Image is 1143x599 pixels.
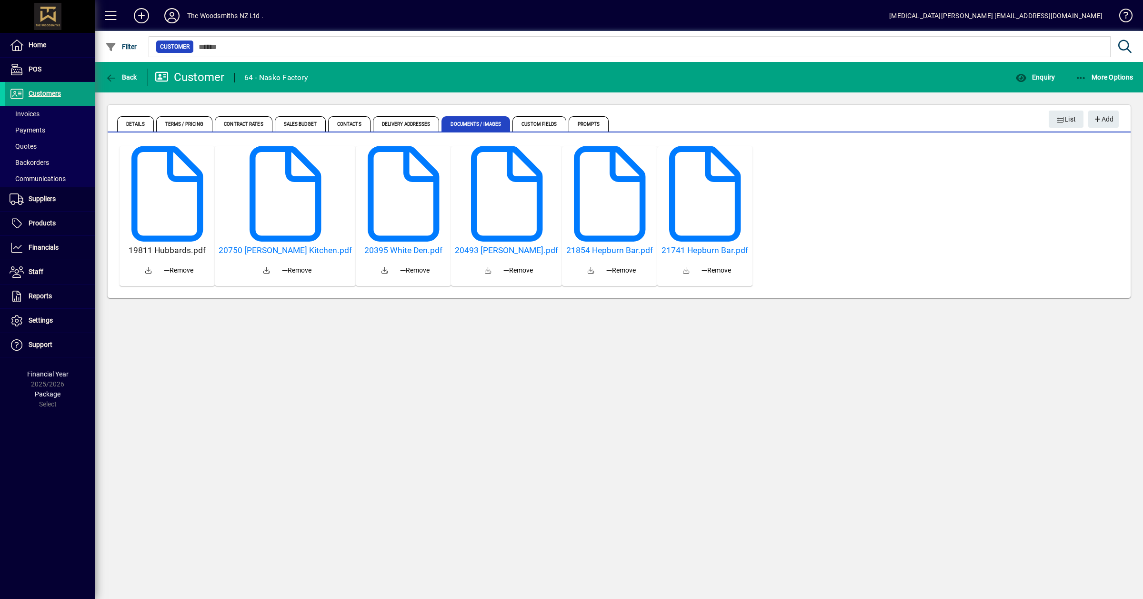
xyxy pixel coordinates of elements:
button: Back [103,69,140,86]
span: Details [117,116,154,132]
span: Products [29,219,56,227]
a: Reports [5,284,95,308]
a: Suppliers [5,187,95,211]
div: 64 - Nasko Factory [244,70,308,85]
span: Enquiry [1015,73,1055,81]
a: 21741 Hepburn Bar.pdf [661,245,749,255]
span: Remove [400,265,430,275]
span: Sales Budget [275,116,326,132]
span: Contract Rates [215,116,272,132]
span: Financials [29,244,59,251]
span: Remove [503,265,533,275]
a: Download [675,259,698,282]
a: Backorders [5,154,95,171]
span: Financial Year [27,370,69,378]
span: Remove [282,265,311,275]
div: Customer [155,70,225,85]
span: Package [35,390,60,398]
div: [MEDICAL_DATA][PERSON_NAME] [EMAIL_ADDRESS][DOMAIN_NAME] [889,8,1103,23]
button: List [1049,111,1084,128]
span: Staff [29,268,43,275]
span: Backorders [10,159,49,166]
app-page-header-button: Back [95,69,148,86]
span: POS [29,65,41,73]
div: The Woodsmiths NZ Ltd . [187,8,263,23]
span: Suppliers [29,195,56,203]
button: Enquiry [1013,69,1057,86]
span: Customers [29,90,61,97]
span: Custom Fields [512,116,566,132]
a: Download [137,259,160,282]
a: Products [5,212,95,235]
button: Add [126,7,157,24]
a: Knowledge Base [1112,2,1131,33]
a: 19811 Hubbards.pdf [123,245,211,255]
button: Remove [698,262,735,279]
button: Remove [396,262,433,279]
span: Quotes [10,142,37,150]
span: Payments [10,126,45,134]
a: Download [255,259,278,282]
span: List [1056,112,1076,127]
span: Remove [164,265,193,275]
a: Download [580,259,602,282]
button: Filter [103,38,140,55]
a: Communications [5,171,95,187]
span: Add [1093,112,1113,127]
button: Remove [160,262,197,279]
button: Add [1088,111,1119,128]
span: Remove [606,265,636,275]
a: 21854 Hepburn Bar.pdf [566,245,653,255]
a: 20750 [PERSON_NAME] Kitchen.pdf [219,245,352,255]
span: Home [29,41,46,49]
a: Invoices [5,106,95,122]
a: Support [5,333,95,357]
button: Remove [602,262,640,279]
a: Payments [5,122,95,138]
a: 20493 [PERSON_NAME].pdf [455,245,558,255]
span: Reports [29,292,52,300]
span: Delivery Addresses [373,116,440,132]
a: Financials [5,236,95,260]
span: Support [29,341,52,348]
span: More Options [1075,73,1133,81]
span: Settings [29,316,53,324]
span: Prompts [569,116,609,132]
span: Communications [10,175,66,183]
a: Settings [5,309,95,333]
span: Contacts [328,116,371,132]
span: Filter [105,43,137,51]
button: More Options [1073,69,1136,86]
a: Quotes [5,138,95,154]
a: POS [5,58,95,81]
a: Download [477,259,500,282]
button: Profile [157,7,187,24]
button: Remove [278,262,315,279]
span: Invoices [10,110,40,118]
a: Home [5,33,95,57]
span: Documents / Images [441,116,510,132]
button: Remove [500,262,537,279]
span: Remove [702,265,731,275]
a: Download [373,259,396,282]
a: Staff [5,260,95,284]
a: 20395 White Den.pdf [360,245,447,255]
span: Terms / Pricing [156,116,213,132]
span: Customer [160,42,190,51]
span: Back [105,73,137,81]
